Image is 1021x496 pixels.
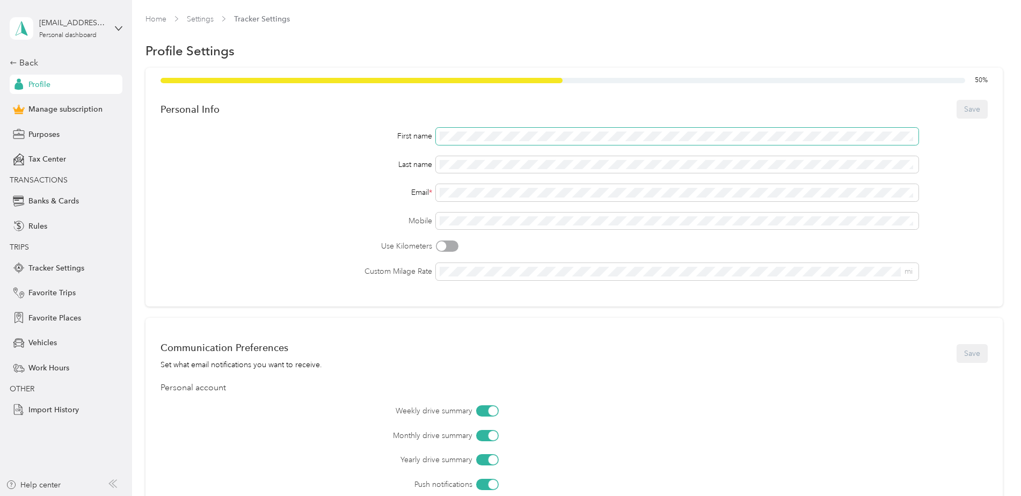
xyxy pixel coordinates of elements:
div: Personal Info [161,104,220,115]
div: First name [161,130,433,142]
div: [EMAIL_ADDRESS][DOMAIN_NAME] [39,17,106,28]
span: Favorite Places [28,312,81,324]
a: Home [145,14,166,24]
span: OTHER [10,384,34,393]
button: Help center [6,479,61,491]
div: Last name [161,159,433,170]
label: Monthly drive summary [221,430,472,441]
div: Personal account [161,382,988,395]
label: Use Kilometers [161,240,433,252]
span: Banks & Cards [28,195,79,207]
div: Email [161,187,433,198]
span: Vehicles [28,337,57,348]
span: Profile [28,79,50,90]
div: Personal dashboard [39,32,97,39]
label: Custom Milage Rate [161,266,433,277]
h1: Profile Settings [145,45,235,56]
label: Push notifications [221,479,472,490]
span: TRANSACTIONS [10,176,68,185]
iframe: Everlance-gr Chat Button Frame [961,436,1021,496]
span: Tax Center [28,154,66,165]
span: TRIPS [10,243,29,252]
a: Settings [187,14,214,24]
label: Mobile [161,215,433,227]
span: Purposes [28,129,60,140]
span: mi [905,267,913,276]
span: Manage subscription [28,104,103,115]
span: Rules [28,221,47,232]
span: Import History [28,404,79,415]
span: Favorite Trips [28,287,76,298]
span: Tracker Settings [234,13,290,25]
div: Set what email notifications you want to receive. [161,359,322,370]
span: 50 % [975,76,988,85]
span: Work Hours [28,362,69,374]
div: Communication Preferences [161,342,322,353]
label: Yearly drive summary [221,454,472,465]
div: Back [10,56,117,69]
label: Weekly drive summary [221,405,472,417]
span: Tracker Settings [28,262,84,274]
